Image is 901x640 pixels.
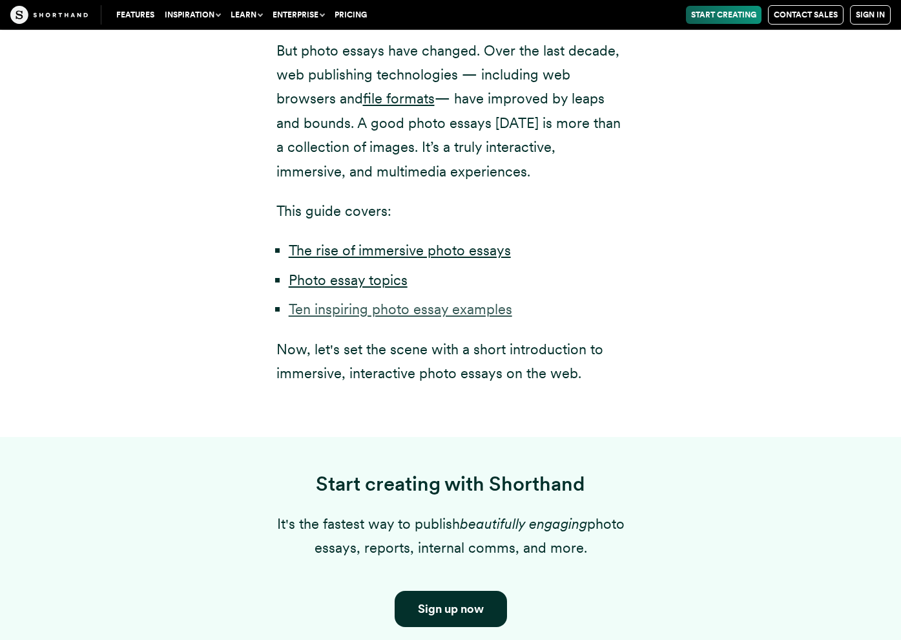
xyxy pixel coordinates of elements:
img: The Craft [10,6,88,24]
em: beautifully engaging [460,515,587,532]
a: file formats [363,90,435,107]
a: Photo essay topics [289,272,408,288]
p: Now, let's set the scene with a short introduction to immersive, interactive photo essays on the ... [276,337,625,386]
a: The rise of immersive photo essays [289,242,511,259]
p: But photo essays have changed. Over the last decade, web publishing technologies — including web ... [276,39,625,184]
button: Learn [225,6,267,24]
a: Contact Sales [768,5,844,25]
a: Start Creating [686,6,761,24]
a: Sign in [850,5,891,25]
button: Inspiration [160,6,225,24]
a: Features [111,6,160,24]
a: Ten inspiring photo essay examples [289,301,512,317]
a: Button to click through to Shorthand's signup section. [395,591,507,627]
h3: Start creating with Shorthand [276,473,625,496]
p: This guide covers: [276,199,625,223]
button: Enterprise [267,6,329,24]
p: It's the fastest way to publish photo essays, reports, internal comms, and more. [276,512,625,560]
a: Pricing [329,6,372,24]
